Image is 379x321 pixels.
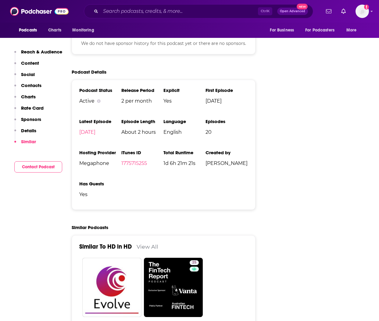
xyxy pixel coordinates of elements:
[72,224,108,230] h2: Similar Podcasts
[21,128,36,133] p: Details
[14,82,41,94] button: Contacts
[356,5,369,18] button: Show profile menu
[14,105,44,116] button: Rate Card
[79,160,121,166] span: Megaphone
[206,87,248,93] h3: First Episode
[305,26,334,35] span: For Podcasters
[121,160,147,166] a: 1775715255
[121,98,163,104] span: 2 per month
[10,5,69,17] img: Podchaser - Follow, Share and Rate Podcasts
[270,26,294,35] span: For Business
[324,6,334,16] a: Show notifications dropdown
[346,26,357,35] span: More
[121,119,163,124] h3: Episode Length
[342,24,364,36] button: open menu
[14,139,36,150] button: Similar
[14,71,35,83] button: Social
[84,4,313,18] div: Search podcasts, credits, & more...
[19,26,37,35] span: Podcasts
[21,82,41,88] p: Contacts
[339,6,348,16] a: Show notifications dropdown
[21,116,41,122] p: Sponsors
[21,71,35,77] p: Social
[163,160,206,166] span: 1d 6h 21m 21s
[101,6,258,16] input: Search podcasts, credits, & more...
[163,98,206,104] span: Yes
[14,116,41,128] button: Sponsors
[280,10,305,13] span: Open Advanced
[21,49,62,55] p: Reach & Audience
[356,5,369,18] span: Logged in as BrunswickDigital
[163,119,206,124] h3: Language
[206,98,248,104] span: [DATE]
[79,192,121,197] span: Yes
[72,69,106,75] h2: Podcast Details
[144,258,203,317] a: 25
[163,129,206,135] span: English
[21,94,36,100] p: Charts
[277,8,308,15] button: Open AdvancedNew
[163,87,206,93] h3: Explicit
[266,24,302,36] button: open menu
[21,105,44,111] p: Rate Card
[121,87,163,93] h3: Release Period
[79,119,121,124] h3: Latest Episode
[79,243,132,250] a: Similar To HD in HD
[79,129,95,135] a: [DATE]
[356,5,369,18] img: User Profile
[121,129,163,135] span: About 2 hours
[48,26,61,35] span: Charts
[79,87,121,93] h3: Podcast Status
[258,7,272,15] span: Ctrl K
[206,119,248,124] h3: Episodes
[14,49,62,60] button: Reach & Audience
[137,243,158,250] a: View All
[21,60,39,66] p: Content
[192,260,196,266] span: 25
[163,150,206,155] h3: Total Runtime
[190,260,199,265] a: 25
[68,24,102,36] button: open menu
[44,24,65,36] a: Charts
[14,161,62,173] button: Contact Podcast
[21,139,36,144] p: Similar
[301,24,343,36] button: open menu
[79,150,121,155] h3: Hosting Provider
[206,150,248,155] h3: Created by
[14,94,36,105] button: Charts
[14,128,36,139] button: Details
[72,26,94,35] span: Monitoring
[297,4,308,9] span: New
[79,40,248,47] p: We do not have sponsor history for this podcast yet or there are no sponsors.
[15,24,45,36] button: open menu
[79,181,121,187] h3: Has Guests
[79,98,121,104] div: Active
[364,5,369,9] svg: Add a profile image
[14,60,39,71] button: Content
[206,160,248,166] span: [PERSON_NAME]
[121,150,163,155] h3: iTunes ID
[206,129,248,135] span: 20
